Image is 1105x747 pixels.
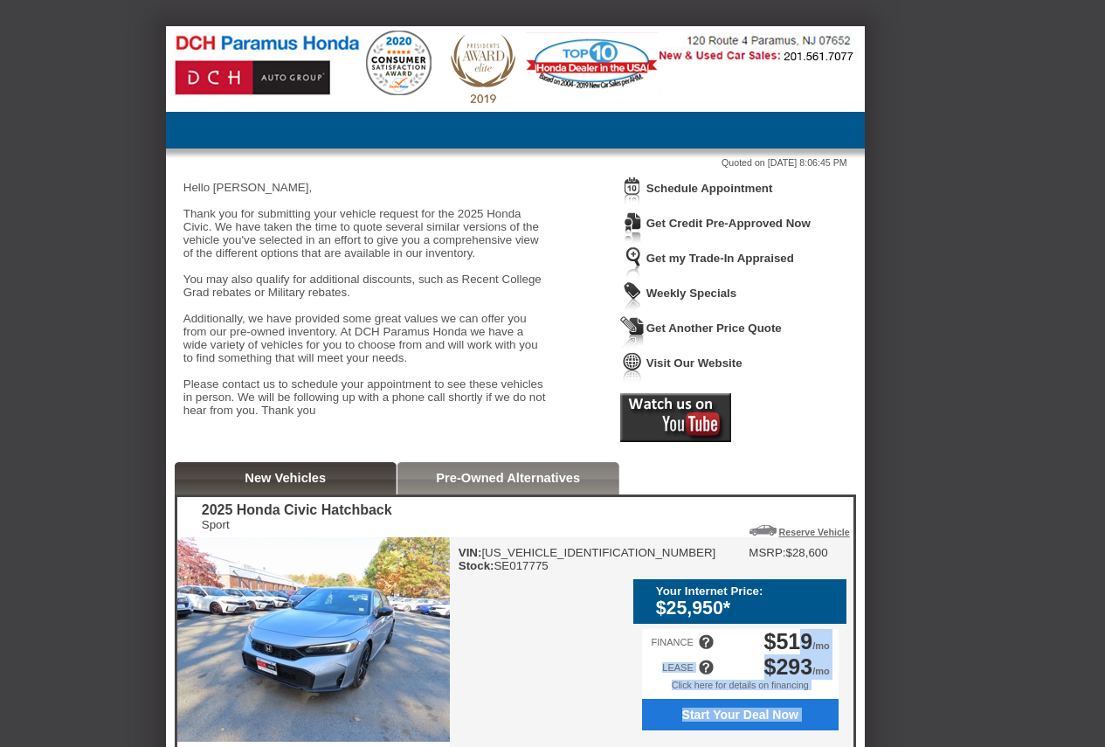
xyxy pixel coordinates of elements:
[652,708,829,722] span: Start Your Deal Now
[646,356,742,370] a: Visit Our Website
[436,471,580,485] a: Pre-Owned Alternatives
[620,211,645,244] img: Icon_CreditApproval.png
[764,629,830,654] div: /mo
[749,525,777,536] img: Icon_ReserveVehicleCar.png
[651,637,693,647] div: FINANCE
[764,629,813,654] span: $519
[646,182,773,195] a: Schedule Appointment
[764,654,813,679] span: $293
[662,662,693,673] div: LEASE
[183,157,847,168] div: Quoted on [DATE] 8:06:45 PM
[177,537,450,742] img: 2025 Honda Civic Hatchback
[749,546,785,559] td: MSRP:
[245,471,326,485] a: New Vehicles
[459,559,494,572] b: Stock:
[764,654,830,680] div: /mo
[183,168,550,430] div: Hello [PERSON_NAME], Thank you for submitting your vehicle request for the 2025 Honda Civic. We h...
[646,217,811,230] a: Get Credit Pre-Approved Now
[779,527,850,537] a: Reserve Vehicle
[620,351,645,384] img: Icon_VisitWebsite.png
[459,546,482,559] b: VIN:
[646,252,794,265] a: Get my Trade-In Appraised
[202,502,392,518] div: 2025 Honda Civic Hatchback
[202,518,392,531] div: Sport
[646,322,782,335] a: Get Another Price Quote
[656,584,838,598] div: Your Internet Price:
[459,546,716,572] div: [US_VEHICLE_IDENTIFICATION_NUMBER] SE017775
[620,393,731,442] img: Icon_Youtube2.png
[656,598,838,619] div: $25,950*
[646,287,736,300] a: Weekly Specials
[620,176,645,209] img: Icon_ScheduleAppointment.png
[620,246,645,279] img: Icon_TradeInAppraisal.png
[642,680,839,699] div: Click here for details on financing
[620,316,645,349] img: Icon_GetQuote.png
[620,281,645,314] img: Icon_WeeklySpecials.png
[786,546,828,559] td: $28,600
